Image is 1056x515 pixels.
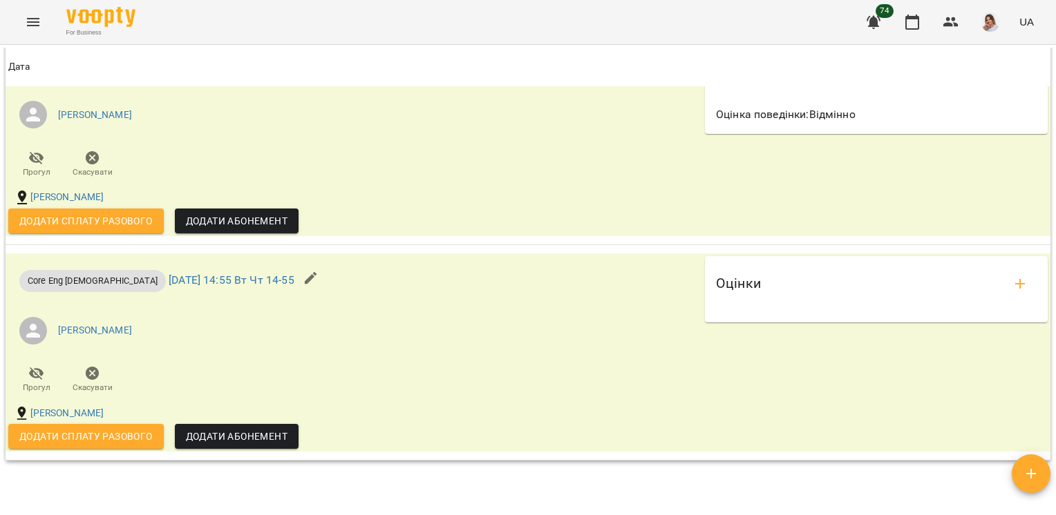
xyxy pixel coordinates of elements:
button: Додати сплату разового [8,208,164,233]
p: Оцінка поведінки : Відмінно [716,106,1037,123]
button: Прогул [8,361,64,400]
button: UA [1014,9,1039,35]
a: [PERSON_NAME] [58,108,132,122]
span: UA [1019,14,1034,29]
div: Sort [8,59,30,75]
button: Додати сплату разового [8,424,164,449]
span: Дата [8,59,1048,75]
button: add evaluations [1003,267,1037,300]
span: For Business [66,28,135,37]
a: [PERSON_NAME] [30,407,104,420]
span: Core Eng [DEMOGRAPHIC_DATA] [19,274,166,287]
span: Скасувати [73,166,113,178]
h6: Оцінки [716,273,761,294]
span: Прогул [23,166,50,178]
button: Скасувати [64,145,120,184]
a: [PERSON_NAME] [58,324,132,338]
a: [DATE] 14:55 Вт Чт 14-55 [169,273,294,286]
span: Додати Абонемент [186,213,287,229]
span: Додати сплату разового [19,213,153,229]
button: Скасувати [64,361,120,400]
button: Прогул [8,145,64,184]
a: [PERSON_NAME] [30,191,104,204]
span: 74 [876,4,894,18]
img: Voopty Logo [66,7,135,27]
span: Додати Абонемент [186,428,287,445]
span: Прогул [23,382,50,393]
button: Додати Абонемент [175,208,299,233]
span: Додати сплату разового [19,428,153,445]
span: Скасувати [73,382,113,393]
button: Menu [17,6,50,39]
div: Дата [8,59,30,75]
button: Додати Абонемент [175,424,299,449]
img: d332a1c3318355be326c790ed3ba89f4.jpg [981,12,1000,32]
